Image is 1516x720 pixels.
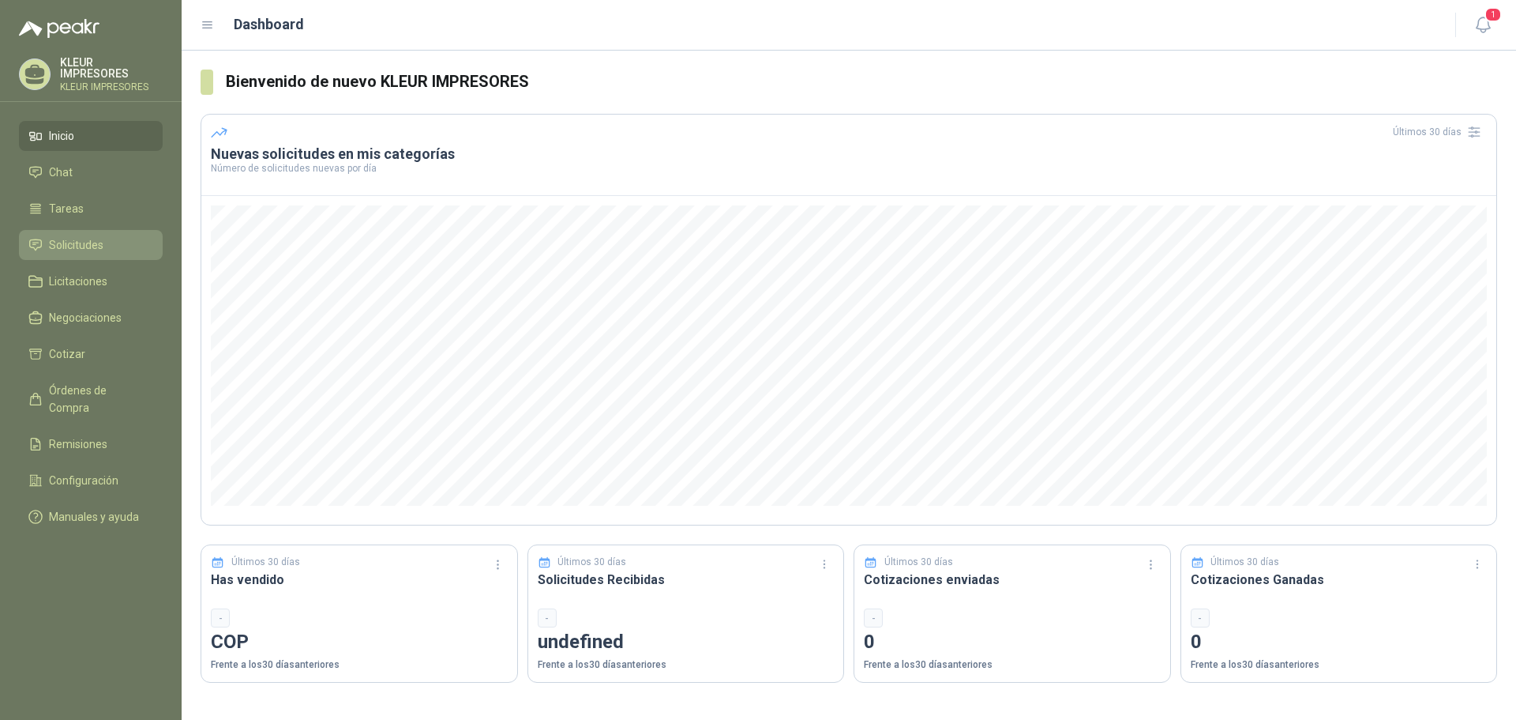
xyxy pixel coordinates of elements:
[1191,570,1488,590] h3: Cotizaciones Ganadas
[19,429,163,459] a: Remisiones
[1191,609,1210,628] div: -
[19,194,163,224] a: Tareas
[1210,555,1279,570] p: Últimos 30 días
[1484,7,1502,22] span: 1
[226,70,1497,94] h3: Bienvenido de nuevo KLEUR IMPRESORES
[49,200,84,217] span: Tareas
[19,157,163,187] a: Chat
[49,382,148,417] span: Órdenes de Compra
[864,570,1161,590] h3: Cotizaciones enviadas
[231,555,300,570] p: Últimos 30 días
[211,628,508,658] p: COP
[19,266,163,296] a: Licitaciones
[49,236,103,254] span: Solicitudes
[864,658,1161,673] p: Frente a los 30 días anteriores
[211,609,230,628] div: -
[19,339,163,369] a: Cotizar
[19,303,163,333] a: Negociaciones
[1469,11,1497,40] button: 1
[19,121,163,151] a: Inicio
[864,609,883,628] div: -
[49,309,122,326] span: Negociaciones
[864,628,1161,658] p: 0
[49,127,74,145] span: Inicio
[60,82,163,92] p: KLEUR IMPRESORES
[884,555,953,570] p: Últimos 30 días
[19,466,163,496] a: Configuración
[538,628,835,658] p: undefined
[19,230,163,260] a: Solicitudes
[19,375,163,423] a: Órdenes de Compra
[538,570,835,590] h3: Solicitudes Recibidas
[234,13,304,36] h1: Dashboard
[19,19,99,38] img: Logo peakr
[19,502,163,532] a: Manuales y ayuda
[49,508,139,526] span: Manuales y ayuda
[1191,658,1488,673] p: Frente a los 30 días anteriores
[60,57,163,79] p: KLEUR IMPRESORES
[538,609,557,628] div: -
[211,658,508,673] p: Frente a los 30 días anteriores
[49,435,107,453] span: Remisiones
[211,145,1487,164] h3: Nuevas solicitudes en mis categorías
[538,658,835,673] p: Frente a los 30 días anteriores
[49,345,85,363] span: Cotizar
[211,570,508,590] h3: Has vendido
[1191,628,1488,658] p: 0
[49,273,107,290] span: Licitaciones
[211,164,1487,173] p: Número de solicitudes nuevas por día
[1393,119,1487,145] div: Últimos 30 días
[49,164,73,181] span: Chat
[49,472,118,489] span: Configuración
[557,555,626,570] p: Últimos 30 días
